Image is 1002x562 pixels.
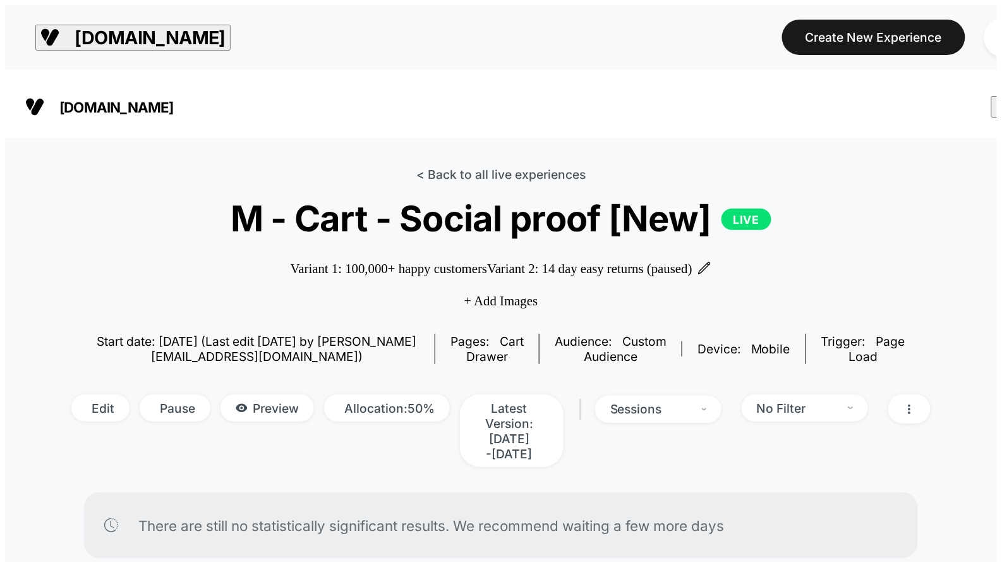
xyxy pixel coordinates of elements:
span: M - Cart - Social proof [New] [137,197,865,240]
img: end [702,408,706,411]
span: Device: [682,341,806,357]
img: Visually logo [25,97,44,116]
span: cart drawer [466,334,524,364]
span: [DOMAIN_NAME] [59,99,262,116]
span: Page Load [849,334,906,364]
div: sessions [610,401,687,417]
span: [DOMAIN_NAME] [75,27,226,49]
a: < Back to all live experiences [416,167,586,182]
span: Start date: [DATE] (Last edit [DATE] by [PERSON_NAME][EMAIL_ADDRESS][DOMAIN_NAME]) [97,334,417,364]
span: Variant 1: 100,000+ happy customersVariant 2: 14 day easy returns (paused) [291,259,692,278]
p: LIVE [721,209,771,230]
div: Audience: [555,334,667,364]
div: Pages: [450,334,524,364]
div: No Filter [757,401,833,416]
span: There are still no statistically significant results. We recommend waiting a few more days [138,517,878,534]
button: Create New Experience [782,20,965,55]
img: end [848,407,853,410]
span: Edit [71,394,130,422]
span: Allocation: 50% [324,394,450,422]
span: Latest Version: [DATE] - [DATE] [460,394,564,467]
span: Custom Audience [584,334,667,364]
button: [DOMAIN_NAME] [35,25,231,51]
span: + Add Images [464,293,538,308]
span: mobile [751,341,790,357]
span: Pause [140,394,210,422]
span: | [574,394,595,424]
div: Trigger: [821,334,905,364]
span: Preview [220,394,314,422]
img: Visually logo [40,28,59,47]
